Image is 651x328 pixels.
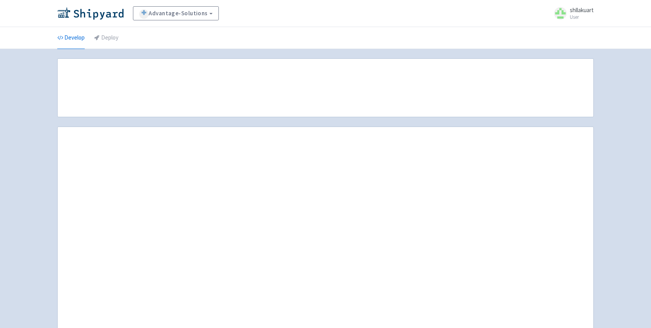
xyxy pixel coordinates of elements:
[57,7,124,20] img: Shipyard logo
[549,7,594,20] a: shllakuart User
[133,6,219,20] a: Advantage-Solutions
[94,27,118,49] a: Deploy
[570,6,594,14] span: shllakuart
[570,14,594,20] small: User
[57,27,85,49] a: Develop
